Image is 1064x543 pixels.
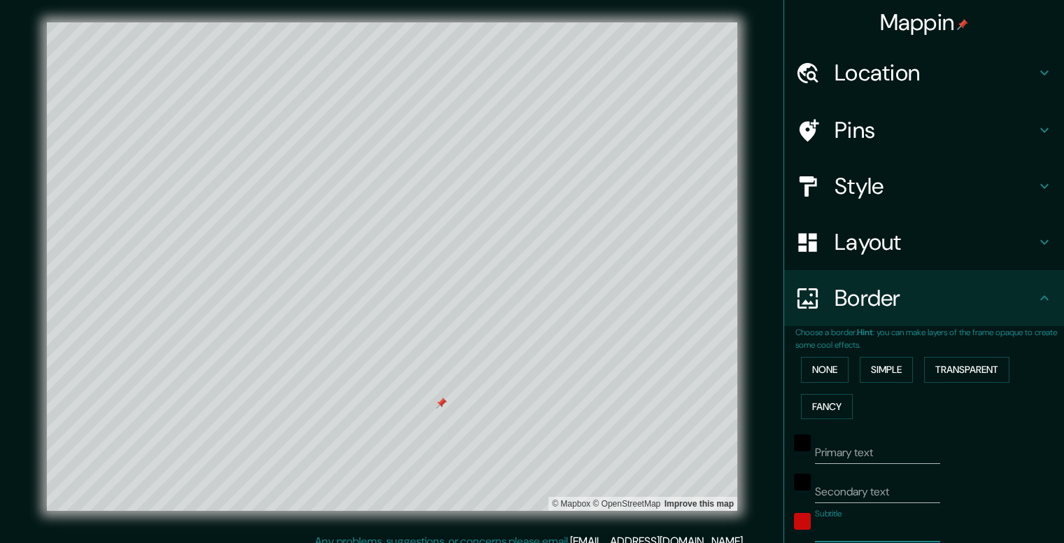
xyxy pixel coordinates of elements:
[939,488,1049,528] iframe: Help widget launcher
[801,357,849,383] button: None
[815,508,842,520] label: Subtitle
[835,116,1036,144] h4: Pins
[860,357,913,383] button: Simple
[957,19,968,30] img: pin-icon.png
[835,172,1036,200] h4: Style
[880,8,969,36] h4: Mappin
[794,513,811,530] button: color-CC0909
[835,228,1036,256] h4: Layout
[784,158,1064,214] div: Style
[784,102,1064,158] div: Pins
[784,45,1064,101] div: Location
[665,499,734,509] a: Map feedback
[795,326,1064,351] p: Choose a border. : you can make layers of the frame opaque to create some cool effects.
[794,474,811,491] button: black
[784,270,1064,326] div: Border
[552,499,590,509] a: Mapbox
[835,59,1036,87] h4: Location
[801,394,853,420] button: Fancy
[857,327,873,338] b: Hint
[924,357,1009,383] button: Transparent
[593,499,660,509] a: OpenStreetMap
[835,284,1036,312] h4: Border
[784,214,1064,270] div: Layout
[794,435,811,451] button: black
